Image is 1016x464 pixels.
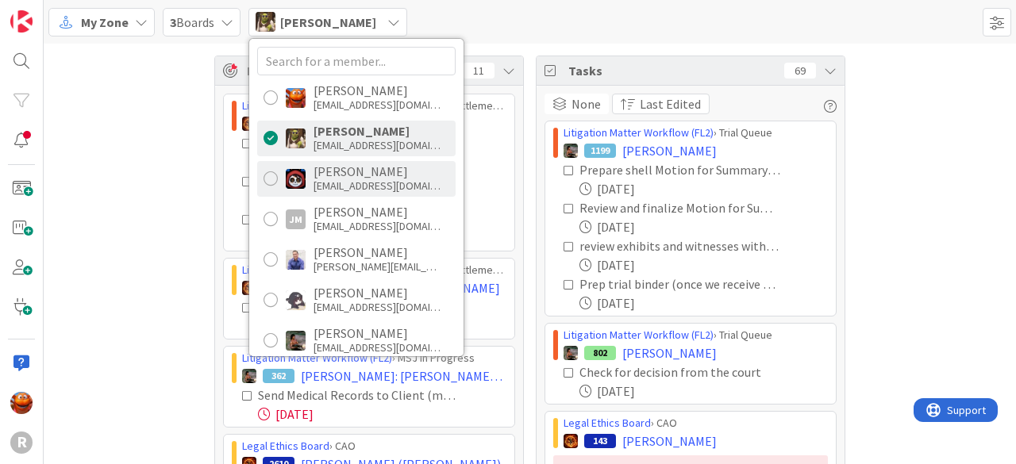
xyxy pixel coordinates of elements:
[564,328,714,342] a: Litigation Matter Workflow (FL2)
[286,128,306,148] img: DG
[579,255,828,274] div: [DATE]
[314,98,441,112] div: [EMAIL_ADDRESS][DOMAIN_NAME]
[301,366,506,385] span: [PERSON_NAME]: [PERSON_NAME] Abuse Claim
[564,415,828,431] div: › CAO
[622,343,717,362] span: [PERSON_NAME]
[579,274,780,293] div: Prep trial binder (once we receive new date)
[314,164,441,178] div: [PERSON_NAME]
[258,385,459,405] div: Send Medical Records to Client (mention protective order)
[263,369,294,383] div: 362
[242,439,329,453] a: Legal Ethics Board
[314,286,441,300] div: [PERSON_NAME]
[170,14,176,30] b: 3
[564,125,714,140] a: Litigation Matter Workflow (FL2)
[10,10,33,33] img: Visit kanbanzone.com
[257,47,456,75] input: Search for a member...
[579,236,780,255] div: review exhibits and witnesses with [PERSON_NAME]
[612,94,710,114] button: Last Edited
[579,217,828,236] div: [DATE]
[286,331,306,351] img: MW
[579,198,780,217] div: Review and finalize Motion for Summary Judgment
[564,434,578,448] img: TR
[314,178,441,193] div: [EMAIL_ADDRESS][DOMAIN_NAME]
[286,88,306,108] img: KA
[33,2,72,21] span: Support
[242,438,506,454] div: › CAO
[463,63,495,79] div: 11
[622,431,717,451] span: [PERSON_NAME]
[579,293,828,313] div: [DATE]
[247,61,450,80] span: Focus
[314,138,441,152] div: [EMAIL_ADDRESS][DOMAIN_NAME]
[242,98,506,114] div: › Mediation/Settlement Queue
[242,369,256,383] img: MW
[242,117,256,131] img: TR
[314,326,441,340] div: [PERSON_NAME]
[584,434,616,448] div: 143
[579,179,828,198] div: [DATE]
[256,12,275,32] img: DG
[640,94,701,113] span: Last Edited
[584,144,616,158] div: 1199
[242,263,392,277] a: Litigation Matter Workflow (FL2)
[579,382,828,401] div: [DATE]
[10,431,33,454] div: R
[571,94,601,113] span: None
[280,13,376,32] span: [PERSON_NAME]
[286,169,306,189] img: JS
[314,340,441,355] div: [EMAIL_ADDRESS][DOMAIN_NAME]
[242,281,256,295] img: TR
[579,362,780,382] div: Check for decision from the court
[286,290,306,310] img: KN
[314,300,441,314] div: [EMAIL_ADDRESS][DOMAIN_NAME]
[564,144,578,158] img: MW
[81,13,129,32] span: My Zone
[564,346,578,360] img: MW
[258,405,506,424] div: [DATE]
[242,350,506,366] div: › MSJ In Progress
[242,351,392,365] a: Litigation Matter Workflow (FL2)
[286,250,306,270] img: JG
[286,209,306,229] div: JM
[314,219,441,233] div: [EMAIL_ADDRESS][DOMAIN_NAME]
[314,245,441,259] div: [PERSON_NAME]
[170,13,214,32] span: Boards
[314,83,441,98] div: [PERSON_NAME]
[622,141,717,160] span: [PERSON_NAME]
[579,160,780,179] div: Prepare shell Motion for Summary Judgment
[568,61,776,80] span: Tasks
[564,327,828,343] div: › Trial Queue
[314,124,441,138] div: [PERSON_NAME]
[584,346,616,360] div: 802
[242,98,392,113] a: Litigation Matter Workflow (FL2)
[564,125,828,141] div: › Trial Queue
[314,205,441,219] div: [PERSON_NAME]
[314,259,441,274] div: [PERSON_NAME][EMAIL_ADDRESS][DOMAIN_NAME]
[10,392,33,414] img: KA
[242,262,506,278] div: › Mediation/Settlement in Progress
[564,416,651,430] a: Legal Ethics Board
[784,63,816,79] div: 69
